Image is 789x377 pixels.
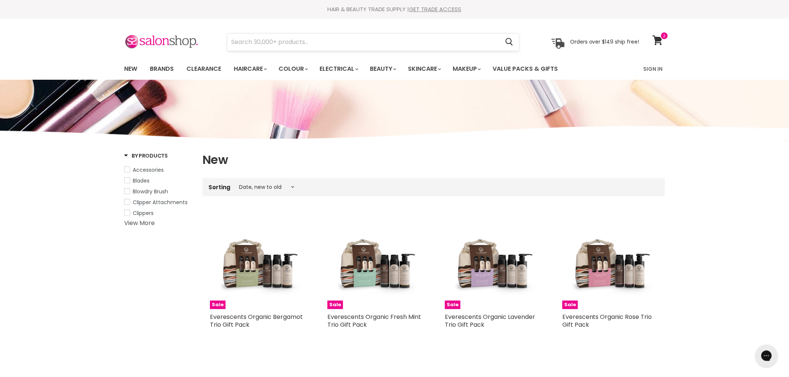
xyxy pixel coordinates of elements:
a: GET TRADE ACCESS [409,5,462,13]
input: Search [227,34,499,51]
a: New [119,61,143,77]
a: Makeup [447,61,485,77]
span: Blades [133,177,150,184]
a: Everescents Organic Bergamot Trio Gift Pack [210,313,303,329]
a: Clearance [181,61,227,77]
h3: By Products [124,152,168,159]
label: Sorting [208,184,230,190]
button: Search [499,34,519,51]
a: Everescents Organic Fresh Mint Trio Gift PackSale [327,214,422,309]
span: Clipper Attachments [133,199,188,206]
a: Everescents Organic Rose Trio Gift Pack [562,313,652,329]
a: Everescents Organic Bergamot Trio Gift PackSale [210,214,305,309]
a: Blades [124,177,193,185]
img: Everescents Organic Lavender Trio Gift Pack [445,214,540,309]
a: Skincare [402,61,446,77]
span: Sale [562,301,578,309]
a: Clipper Attachments [124,198,193,206]
span: Blowdry Brush [133,188,168,195]
p: Orders over $149 ship free! [570,38,639,45]
a: Colour [273,61,312,77]
form: Product [227,33,519,51]
span: Accessories [133,166,164,174]
a: Clippers [124,209,193,217]
img: Everescents Organic Bergamot Trio Gift Pack [210,214,305,309]
nav: Main [115,58,674,80]
h1: New [202,152,665,168]
span: Clippers [133,209,154,217]
a: Sign In [639,61,667,77]
span: Sale [445,301,460,309]
a: Everescents Organic Fresh Mint Trio Gift Pack [327,313,421,329]
iframe: Gorgias live chat messenger [752,342,782,370]
a: Everescents Organic Lavender Trio Gift Pack [445,313,535,329]
ul: Main menu [119,58,601,80]
a: Brands [144,61,179,77]
a: Value Packs & Gifts [487,61,563,77]
img: Everescents Organic Fresh Mint Trio Gift Pack [327,214,422,309]
a: Accessories [124,166,193,174]
span: Sale [210,301,226,309]
a: View More [124,219,155,227]
div: HAIR & BEAUTY TRADE SUPPLY | [115,6,674,13]
a: Everescents Organic Lavender Trio Gift PackSale [445,214,540,309]
a: Electrical [314,61,363,77]
a: Blowdry Brush [124,187,193,196]
a: Everescents Organic Rose Trio Gift PackSale [562,214,657,309]
span: Sale [327,301,343,309]
a: Haircare [228,61,271,77]
a: Beauty [364,61,401,77]
img: Everescents Organic Rose Trio Gift Pack [562,214,657,309]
